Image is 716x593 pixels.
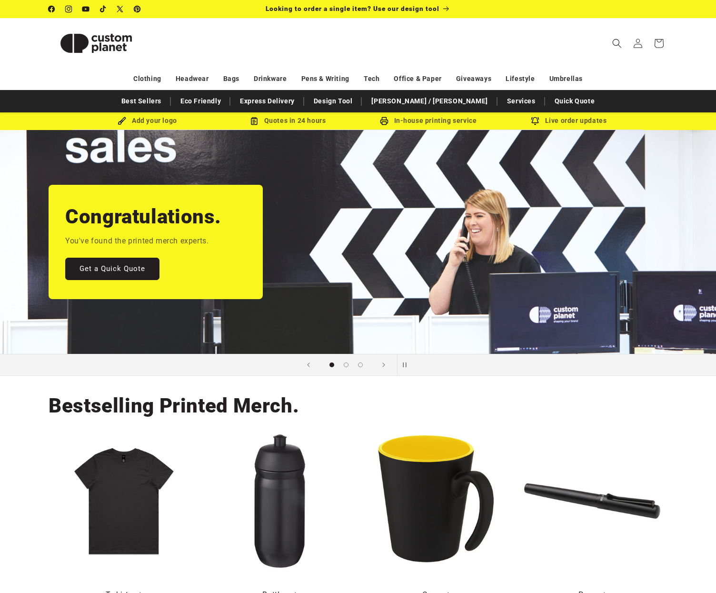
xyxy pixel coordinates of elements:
[235,93,299,110] a: Express Delivery
[502,93,540,110] a: Services
[266,5,439,12] span: Looking to order a single item? Use our design tool
[223,70,239,87] a: Bags
[49,22,144,65] img: Custom Planet
[550,93,600,110] a: Quick Quote
[65,234,209,248] p: You've found the printed merch experts.
[250,117,259,125] img: Order Updates Icon
[373,354,394,375] button: Next slide
[49,393,299,419] h2: Bestselling Printed Merch.
[456,70,491,87] a: Giveaways
[65,204,221,230] h2: Congratulations.
[668,547,716,593] iframe: Chat Widget
[301,70,349,87] a: Pens & Writing
[498,115,639,127] div: Live order updates
[607,33,627,54] summary: Search
[212,433,348,569] img: HydroFlex™ 500 ml squeezy sport bottle
[117,93,166,110] a: Best Sellers
[397,354,418,375] button: Pause slideshow
[380,117,388,125] img: In-house printing
[367,93,492,110] a: [PERSON_NAME] / [PERSON_NAME]
[309,93,358,110] a: Design Tool
[506,70,535,87] a: Lifestyle
[368,433,504,569] img: Oli 360 ml ceramic mug with handle
[358,115,498,127] div: In-house printing service
[118,117,126,125] img: Brush Icon
[298,354,319,375] button: Previous slide
[176,93,226,110] a: Eco Friendly
[77,115,218,127] div: Add your logo
[176,70,209,87] a: Headwear
[549,70,583,87] a: Umbrellas
[65,257,159,280] a: Get a Quick Quote
[394,70,441,87] a: Office & Paper
[254,70,287,87] a: Drinkware
[531,117,539,125] img: Order updates
[133,70,161,87] a: Clothing
[45,18,148,68] a: Custom Planet
[339,358,353,372] button: Load slide 2 of 3
[218,115,358,127] div: Quotes in 24 hours
[325,358,339,372] button: Load slide 1 of 3
[364,70,379,87] a: Tech
[353,358,368,372] button: Load slide 3 of 3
